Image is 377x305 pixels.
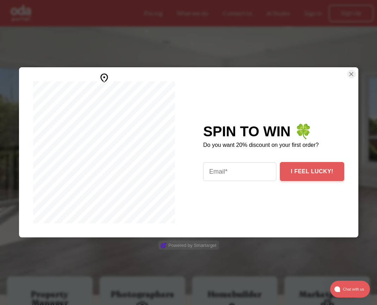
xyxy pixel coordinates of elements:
[347,70,356,79] button: Close Smartarget Popup
[340,285,366,293] span: Chat with us
[280,162,344,181] button: I FEEL LUCKY!
[203,142,344,149] p: Do you want 20% discount on your first order?
[98,73,109,84] img: svg+xml;charset=utf-8,%0A%3Csvg%20xmlns%3D%22http%3A%2F%2Fwww.w3.org%2F2000%2Fsvg%22%20height%3D%...
[203,162,276,181] input: Email*
[203,124,344,139] div: SPIN TO WIN 🍀
[330,281,370,298] button: atlas-launcher
[348,70,355,79] img: Close Button Icon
